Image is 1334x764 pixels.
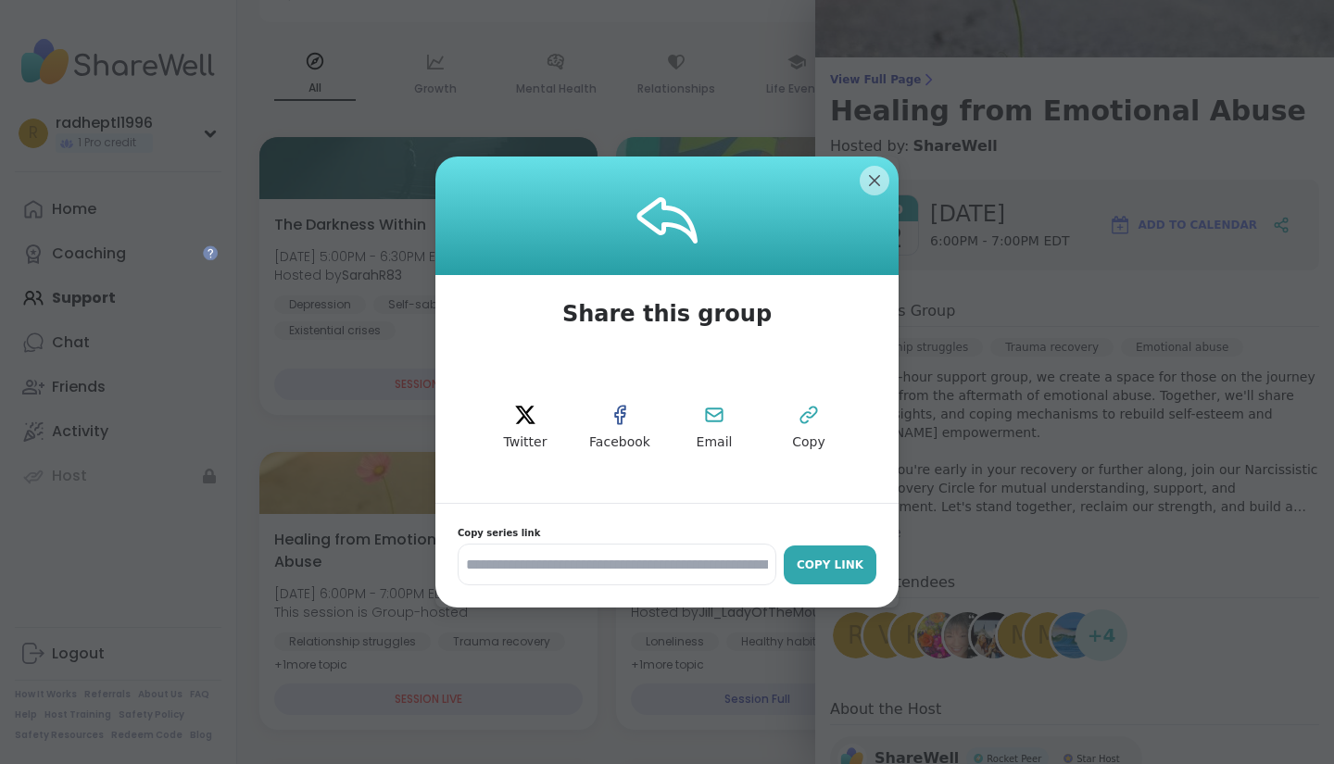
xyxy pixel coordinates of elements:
button: twitter [484,386,567,470]
button: Email [673,386,756,470]
span: Email [697,433,733,452]
button: facebook [578,386,661,470]
span: Copy series link [458,526,876,540]
div: Copy Link [793,557,867,573]
iframe: Spotlight [203,245,218,260]
span: Facebook [589,433,650,452]
button: Copy [767,386,850,470]
span: Twitter [504,433,547,452]
button: Copy Link [784,545,876,584]
span: Share this group [540,275,794,353]
button: Facebook [578,386,661,470]
button: Twitter [484,386,567,470]
span: Copy [792,433,825,452]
